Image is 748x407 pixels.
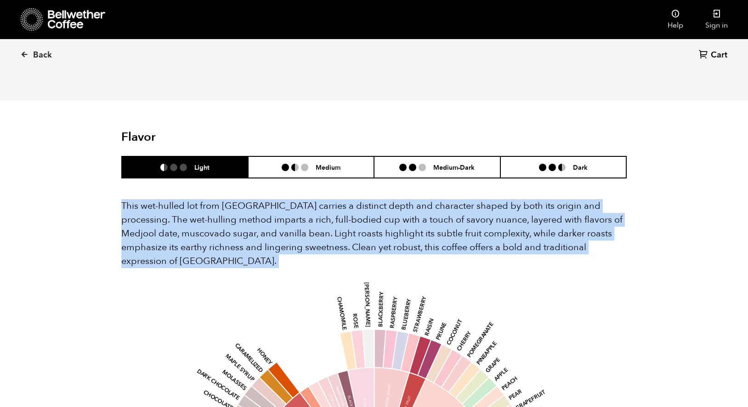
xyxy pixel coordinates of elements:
[316,163,340,171] h6: Medium
[573,163,588,171] h6: Dark
[194,163,210,171] h6: Light
[121,130,290,144] h2: Flavor
[433,163,475,171] h6: Medium-Dark
[711,50,727,61] span: Cart
[33,50,52,61] span: Back
[699,49,730,62] a: Cart
[121,199,627,268] p: This wet-hulled lot from [GEOGRAPHIC_DATA] carries a distinct depth and character shaped by both ...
